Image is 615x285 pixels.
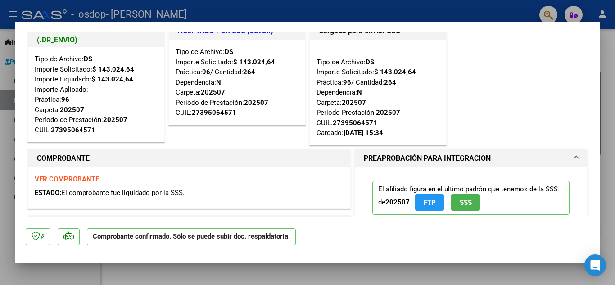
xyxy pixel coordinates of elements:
[192,108,236,118] div: 27395064571
[201,88,225,96] strong: 202507
[37,154,90,163] strong: COMPROBANTE
[451,194,480,211] button: SSS
[61,189,185,197] span: El comprobante fue liquidado por la SSS.
[376,109,400,117] strong: 202507
[202,68,210,76] strong: 96
[37,24,155,45] h1: SUBSIDIADADO POR SSS (.DR_ENVIO)
[424,199,436,207] span: FTP
[385,198,410,206] strong: 202507
[87,228,296,246] p: Comprobante confirmado. Sólo se puede subir doc. respaldatoria.
[51,125,95,136] div: 27395064571
[61,95,69,104] strong: 96
[233,58,275,66] strong: $ 143.024,64
[372,181,570,215] p: El afiliado figura en el ultimo padrón que tenemos de la SSS de
[84,55,92,63] strong: DS
[35,54,158,135] div: Tipo de Archivo: Importe Solicitado: Importe Liquidado: Importe Aplicado: Práctica: Carpeta: Perí...
[35,175,99,183] a: VER COMPROBANTE
[176,47,298,118] div: Tipo de Archivo: Importe Solicitado: Práctica: / Cantidad: Dependencia: Carpeta: Período de Prest...
[342,99,366,107] strong: 202507
[91,75,133,83] strong: $ 143.024,64
[60,106,84,114] strong: 202507
[225,48,233,56] strong: DS
[366,58,374,66] strong: DS
[384,78,396,86] strong: 264
[244,99,268,107] strong: 202507
[364,153,491,164] h1: PREAPROBACIÓN PARA INTEGRACION
[243,68,255,76] strong: 264
[415,194,444,211] button: FTP
[584,254,606,276] div: Open Intercom Messenger
[92,65,134,73] strong: $ 143.024,64
[333,118,377,128] div: 27395064571
[344,129,383,137] strong: [DATE] 15:34
[35,189,61,197] span: ESTADO:
[103,116,127,124] strong: 202507
[216,78,221,86] strong: N
[374,68,416,76] strong: $ 143.024,64
[317,47,439,138] div: Tipo de Archivo: Importe Solicitado: Práctica: / Cantidad: Dependencia: Carpeta: Período Prestaci...
[357,88,362,96] strong: N
[355,149,587,167] mat-expansion-panel-header: PREAPROBACIÓN PARA INTEGRACION
[460,199,472,207] span: SSS
[343,78,351,86] strong: 96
